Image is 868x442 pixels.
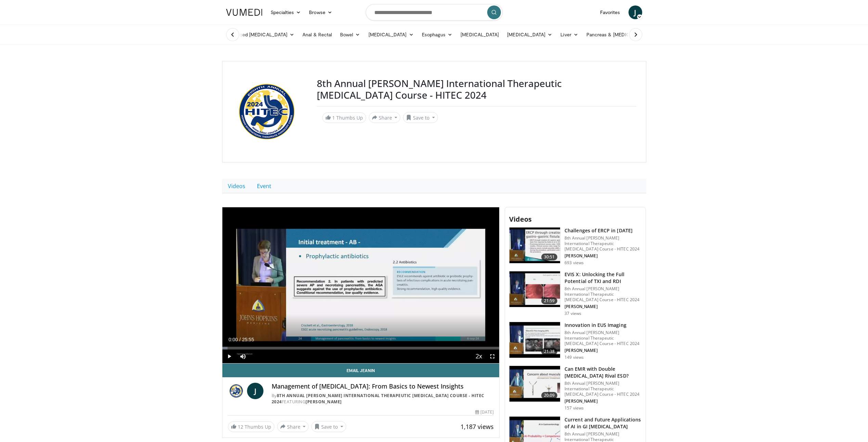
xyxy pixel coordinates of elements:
a: Bowel [336,28,364,41]
span: 30:51 [541,254,558,260]
a: 1 Thumbs Up [322,112,366,123]
img: VuMedi Logo [226,9,262,16]
a: Esophagus [418,28,457,41]
p: 8th Annual [PERSON_NAME] International Therapeutic [MEDICAL_DATA] Course - HITEC 2024 [565,235,642,252]
h3: Can EMR with Double [MEDICAL_DATA] Rival ESD? [565,366,642,379]
a: Browse [305,5,336,19]
div: Progress Bar [222,347,500,349]
p: 8th Annual [PERSON_NAME] International Therapeutic [MEDICAL_DATA] Course - HITEC 2024 [565,286,642,303]
button: Playback Rate [472,349,485,363]
button: Save to [311,421,346,432]
button: Fullscreen [485,349,499,363]
h3: EVIS X: Unlocking the Full Potential of TXI and RDI [565,271,642,285]
span: 1 [332,114,335,121]
a: [PERSON_NAME] [306,399,342,405]
p: [PERSON_NAME] [565,253,642,259]
a: Event [251,179,277,193]
a: 21:38 Innovation in EUS Imaging 8th Annual [PERSON_NAME] International Therapeutic [MEDICAL_DATA]... [509,322,642,360]
a: [MEDICAL_DATA] [456,28,503,41]
p: [PERSON_NAME] [565,398,642,404]
span: / [239,337,241,342]
h3: 8th Annual [PERSON_NAME] International Therapeutic [MEDICAL_DATA] Course - HITEC 2024 [317,78,636,101]
span: 21:38 [541,348,558,355]
p: 8th Annual [PERSON_NAME] International Therapeutic [MEDICAL_DATA] Course - HITEC 2024 [565,381,642,397]
a: Email Jeanin [222,364,500,377]
a: Videos [222,179,251,193]
a: J [629,5,642,19]
p: 693 views [565,260,584,266]
h3: Challenges of ERCP in [DATE] [565,227,642,234]
a: 21:59 EVIS X: Unlocking the Full Potential of TXI and RDI 8th Annual [PERSON_NAME] International ... [509,271,642,316]
button: Share [277,421,309,432]
button: Mute [236,349,250,363]
a: Pancreas & [MEDICAL_DATA] [582,28,662,41]
span: 20:09 [541,392,558,399]
p: [PERSON_NAME] [565,304,642,309]
h3: Innovation in EUS Imaging [565,322,642,329]
button: Share [369,112,401,123]
img: dcbea1af-e888-4788-8c29-6e084d9b622f.150x105_q85_crop-smart_upscale.jpg [509,366,560,402]
div: [DATE] [475,409,494,415]
a: Specialties [267,5,305,19]
span: 25:55 [242,337,254,342]
img: d1b1a251-d710-4ff6-90e2-a47068157874.150x105_q85_crop-smart_upscale.jpg [509,228,560,263]
a: 12 Thumbs Up [228,421,274,432]
a: 30:51 Challenges of ERCP in [DATE] 8th Annual [PERSON_NAME] International Therapeutic [MEDICAL_DA... [509,227,642,266]
h3: Current and Future Applications of AI in GI [MEDICAL_DATA] [565,416,642,430]
video-js: Video Player [222,207,500,364]
p: 157 views [565,405,584,411]
span: 1,187 views [461,422,494,431]
span: Videos [509,214,532,224]
span: 12 [238,423,243,430]
a: [MEDICAL_DATA] [364,28,418,41]
h4: Management of [MEDICAL_DATA]: From Basics to Newest Insights [272,383,494,390]
span: 21:59 [541,297,558,304]
a: Favorites [596,5,624,19]
span: 0:00 [229,337,238,342]
a: Anal & Rectal [298,28,336,41]
img: e57e96ba-7da7-49ff-a65d-96c9db14ce1f.150x105_q85_crop-smart_upscale.jpg [509,322,560,358]
a: Advanced [MEDICAL_DATA] [222,28,299,41]
button: Play [222,349,236,363]
a: 8th Annual [PERSON_NAME] International Therapeutic [MEDICAL_DATA] Course - HITEC 2024 [272,393,484,405]
p: 149 views [565,355,584,360]
img: 8th Annual Hopkins International Therapeutic Endoscopy Course - HITEC 2024 [228,383,244,399]
p: [PERSON_NAME] [565,348,642,353]
a: 20:09 Can EMR with Double [MEDICAL_DATA] Rival ESD? 8th Annual [PERSON_NAME] International Therap... [509,366,642,411]
img: bbac03eb-fb77-4c17-8f42-ba87cc1c327b.150x105_q85_crop-smart_upscale.jpg [509,271,560,307]
p: 8th Annual [PERSON_NAME] International Therapeutic [MEDICAL_DATA] Course - HITEC 2024 [565,330,642,346]
button: Save to [403,112,438,123]
input: Search topics, interventions [366,4,503,21]
a: J [247,383,263,399]
div: By FEATURING [272,393,494,405]
a: [MEDICAL_DATA] [503,28,556,41]
p: 37 views [565,311,581,316]
a: Liver [556,28,582,41]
